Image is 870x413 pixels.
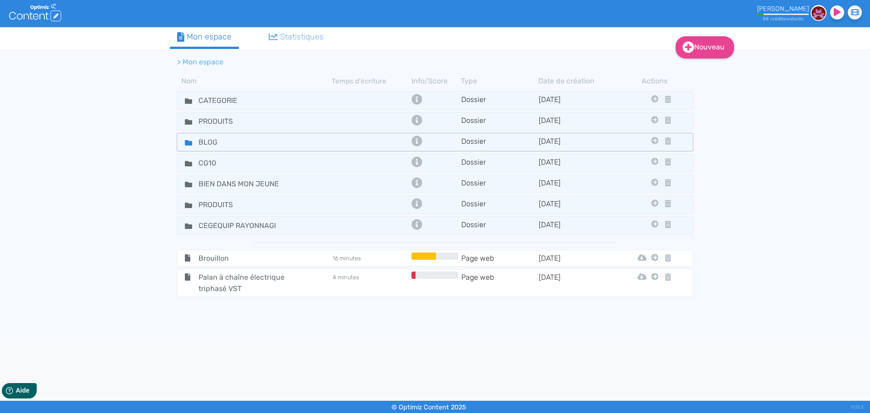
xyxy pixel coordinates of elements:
[538,115,616,128] td: [DATE]
[261,27,331,47] a: Statistiques
[538,136,616,149] td: [DATE]
[538,177,616,190] td: [DATE]
[461,76,538,87] th: Type
[391,403,466,411] small: © Optimiz Content 2025
[783,16,785,22] span: s
[461,115,538,128] td: Dossier
[461,156,538,170] td: Dossier
[461,219,538,232] td: Dossier
[538,76,616,87] th: Date de création
[538,272,616,294] td: [DATE]
[676,36,734,58] a: Nouveau
[649,76,661,87] th: Actions
[461,272,538,294] td: Page web
[801,16,803,22] span: s
[332,76,409,87] th: Temps d'écriture
[461,136,538,149] td: Dossier
[192,156,260,170] input: Nom de dossier
[538,198,616,211] td: [DATE]
[461,253,538,264] td: Page web
[461,177,538,190] td: Dossier
[757,5,809,13] div: [PERSON_NAME]
[192,253,294,264] span: Brouillon
[192,94,260,107] input: Nom de dossier
[538,94,616,107] td: [DATE]
[538,253,616,264] td: [DATE]
[538,156,616,170] td: [DATE]
[269,31,324,43] div: Statistiques
[763,16,803,22] small: 88 crédit restant
[538,219,616,232] td: [DATE]
[192,136,260,149] input: Nom de dossier
[332,272,409,294] td: 4 minutes
[192,177,287,190] input: Nom de dossier
[177,31,232,43] div: Mon espace
[461,198,538,211] td: Dossier
[409,76,461,87] th: Info/Score
[192,115,260,128] input: Nom de dossier
[177,76,332,87] th: Nom
[332,253,409,264] td: 16 minutes
[177,57,223,68] li: > Mon espace
[811,5,826,21] img: 7a743e0f062297bab6b6801aa002c8cb
[192,219,282,232] input: Nom de dossier
[170,51,623,73] nav: breadcrumb
[461,94,538,107] td: Dossier
[192,272,294,294] span: Palan à chaîne électrique triphasé VST
[192,198,260,211] input: Nom de dossier
[170,27,239,49] a: Mon espace
[851,401,863,413] div: V1.13.5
